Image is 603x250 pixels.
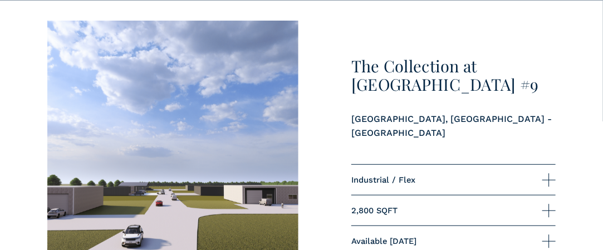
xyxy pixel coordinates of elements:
[351,175,542,185] span: Industrial / Flex
[351,195,556,226] button: 2,800 SQFT
[351,165,556,195] button: Industrial / Flex
[351,236,542,246] span: Available [DATE]
[351,205,542,215] span: 2,800 SQFT
[351,57,556,94] h3: The Collection at [GEOGRAPHIC_DATA] #9
[351,112,556,140] p: [GEOGRAPHIC_DATA], [GEOGRAPHIC_DATA] - [GEOGRAPHIC_DATA]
